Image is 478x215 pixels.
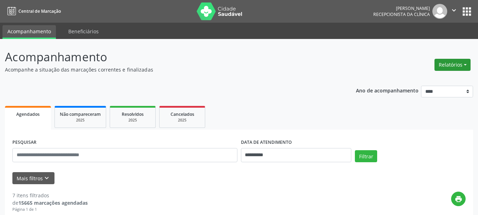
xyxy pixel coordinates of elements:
span: Agendados [16,111,40,117]
div: 2025 [60,118,101,123]
label: DATA DE ATENDIMENTO [241,137,292,148]
div: 2025 [165,118,200,123]
a: Beneficiários [63,25,104,38]
div: [PERSON_NAME] [373,5,430,11]
span: Cancelados [171,111,194,117]
button: apps [461,5,473,18]
i: keyboard_arrow_down [43,174,51,182]
button: Mais filtroskeyboard_arrow_down [12,172,54,185]
img: img [432,4,447,19]
p: Acompanhamento [5,48,333,66]
i:  [450,6,458,14]
a: Acompanhamento [2,25,56,39]
a: Central de Marcação [5,5,61,17]
p: Ano de acompanhamento [356,86,419,95]
span: Central de Marcação [18,8,61,14]
span: Recepcionista da clínica [373,11,430,17]
div: 7 itens filtrados [12,192,88,199]
span: Não compareceram [60,111,101,117]
p: Acompanhe a situação das marcações correntes e finalizadas [5,66,333,73]
div: 2025 [115,118,150,123]
button: Relatórios [434,59,471,71]
button: print [451,192,466,206]
label: PESQUISAR [12,137,36,148]
div: de [12,199,88,206]
strong: 15665 marcações agendadas [18,199,88,206]
span: Resolvidos [122,111,144,117]
button:  [447,4,461,19]
div: Página 1 de 1 [12,206,88,213]
i: print [455,195,462,203]
button: Filtrar [355,150,377,162]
